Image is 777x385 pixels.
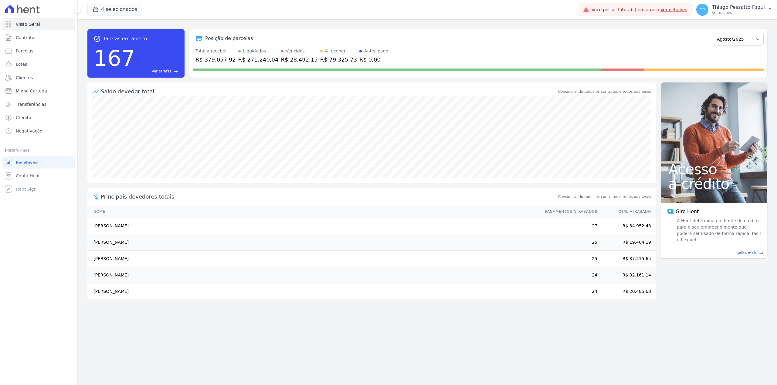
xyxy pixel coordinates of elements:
th: Total Atrasado [598,206,656,218]
a: Contratos [2,32,75,44]
span: Recebíveis [16,159,39,166]
span: Você possui fatura(s) em atraso. [592,7,687,13]
td: R$ 32.161,14 [598,267,656,283]
span: Conta Hent [16,173,40,179]
span: task_alt [93,35,101,42]
p: Ver opções [712,10,765,15]
td: [PERSON_NAME] [87,283,539,300]
a: Visão Geral [2,18,75,30]
td: [PERSON_NAME] [87,251,539,267]
span: Parcelas [16,48,33,54]
span: Considerando todos os contratos e todos os meses [558,194,651,199]
button: 4 selecionados [87,4,142,15]
span: Ver tarefas [152,69,171,74]
div: R$ 79.325,73 [320,55,357,64]
div: Considerando todos os contratos e todos os meses [558,89,651,94]
a: Crédito [2,112,75,124]
a: Ver tarefas east [137,69,178,74]
span: Tarefas em aberto [103,35,147,42]
span: a crédito [668,176,760,191]
a: Recebíveis [2,156,75,169]
span: Saiba mais [737,250,757,256]
a: Transferências [2,98,75,110]
a: Negativação [2,125,75,137]
td: 25 [539,234,598,251]
div: Liquidados [243,48,266,54]
span: Visão Geral [16,21,40,27]
a: Lotes [2,58,75,70]
div: Antecipado [364,48,388,54]
a: Parcelas [2,45,75,57]
div: Posição de parcelas [205,35,253,42]
div: A receber [325,48,346,54]
a: Ver detalhes [660,7,687,12]
a: Minha Carteira [2,85,75,97]
span: Transferências [16,101,46,107]
div: R$ 28.492,15 [281,55,318,64]
span: Lotes [16,61,27,67]
td: [PERSON_NAME] [87,218,539,234]
td: [PERSON_NAME] [87,234,539,251]
td: R$ 20.485,68 [598,283,656,300]
span: Negativação [16,128,42,134]
span: Minha Carteira [16,88,47,94]
td: 25 [539,251,598,267]
td: 24 [539,267,598,283]
div: 167 [93,42,135,74]
span: Giro Hent [676,208,699,215]
button: TP Thiago Pessatto Faqui Ver opções [691,1,777,18]
td: 27 [539,218,598,234]
div: R$ 271.240,04 [238,55,279,64]
div: Vencidos [286,48,305,54]
span: Acesso [668,162,760,176]
a: Saiba mais east [665,250,764,256]
span: Crédito [16,115,31,121]
div: Total a receber [195,48,236,54]
a: Conta Hent [2,170,75,182]
span: A Hent determina um limite de crédito para o seu empreendimento que poderá ser usado de forma ráp... [676,218,761,243]
td: 24 [539,283,598,300]
span: Contratos [16,35,36,41]
td: R$ 34.952,48 [598,218,656,234]
span: east [174,69,178,74]
th: Pagamentos Atrasados [539,206,598,218]
td: R$ 19.404,19 [598,234,656,251]
th: Nome [87,206,539,218]
div: Plataformas [5,147,73,154]
div: R$ 379.057,92 [195,55,236,64]
span: east [759,251,764,256]
span: Clientes [16,75,33,81]
div: R$ 0,00 [359,55,388,64]
span: Principais devedores totais [101,192,557,201]
td: [PERSON_NAME] [87,267,539,283]
p: Thiago Pessatto Faqui [712,4,765,10]
span: TP [700,8,705,12]
a: Clientes [2,72,75,84]
div: Saldo devedor total [101,87,557,95]
td: R$ 37.515,65 [598,251,656,267]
